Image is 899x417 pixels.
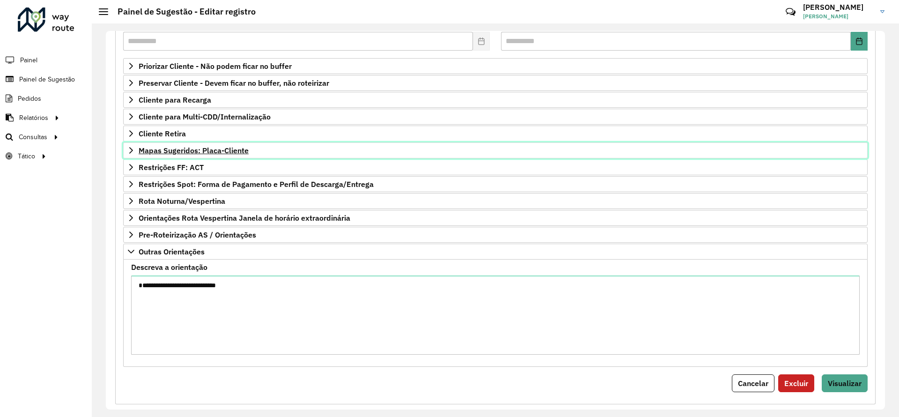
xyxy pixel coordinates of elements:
span: Outras Orientações [139,248,205,255]
button: Choose Date [851,32,868,51]
a: Restrições FF: ACT [123,159,868,175]
span: Tático [18,151,35,161]
a: Orientações Rota Vespertina Janela de horário extraordinária [123,210,868,226]
a: Cliente para Recarga [123,92,868,108]
span: Restrições Spot: Forma de Pagamento e Perfil de Descarga/Entrega [139,180,374,188]
a: Rota Noturna/Vespertina [123,193,868,209]
span: Consultas [19,132,47,142]
span: Painel [20,55,37,65]
span: Cliente para Multi-CDD/Internalização [139,113,271,120]
span: Cancelar [738,379,768,388]
a: Pre-Roteirização AS / Orientações [123,227,868,243]
span: Pre-Roteirização AS / Orientações [139,231,256,238]
span: Orientações Rota Vespertina Janela de horário extraordinária [139,214,350,222]
span: Relatórios [19,113,48,123]
span: Excluir [784,379,808,388]
span: Cliente Retira [139,130,186,137]
span: Priorizar Cliente - Não podem ficar no buffer [139,62,292,70]
button: Visualizar [822,374,868,392]
span: [PERSON_NAME] [803,12,873,21]
span: Pedidos [18,94,41,104]
button: Excluir [778,374,814,392]
div: Outras Orientações [123,260,868,367]
a: Mapas Sugeridos: Placa-Cliente [123,142,868,158]
a: Contato Rápido [781,2,801,22]
a: Restrições Spot: Forma de Pagamento e Perfil de Descarga/Entrega [123,176,868,192]
button: Cancelar [732,374,774,392]
a: Cliente para Multi-CDD/Internalização [123,109,868,125]
a: Cliente Retira [123,126,868,141]
span: Painel de Sugestão [19,74,75,84]
span: Cliente para Recarga [139,96,211,104]
h3: [PERSON_NAME] [803,3,873,12]
span: Preservar Cliente - Devem ficar no buffer, não roteirizar [139,79,329,87]
span: Rota Noturna/Vespertina [139,197,225,205]
span: Restrições FF: ACT [139,164,204,171]
span: Visualizar [828,379,862,388]
h2: Painel de Sugestão - Editar registro [108,7,256,17]
a: Priorizar Cliente - Não podem ficar no buffer [123,58,868,74]
a: Preservar Cliente - Devem ficar no buffer, não roteirizar [123,75,868,91]
label: Descreva a orientação [131,261,207,273]
a: Outras Orientações [123,244,868,260]
span: Mapas Sugeridos: Placa-Cliente [139,147,249,154]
